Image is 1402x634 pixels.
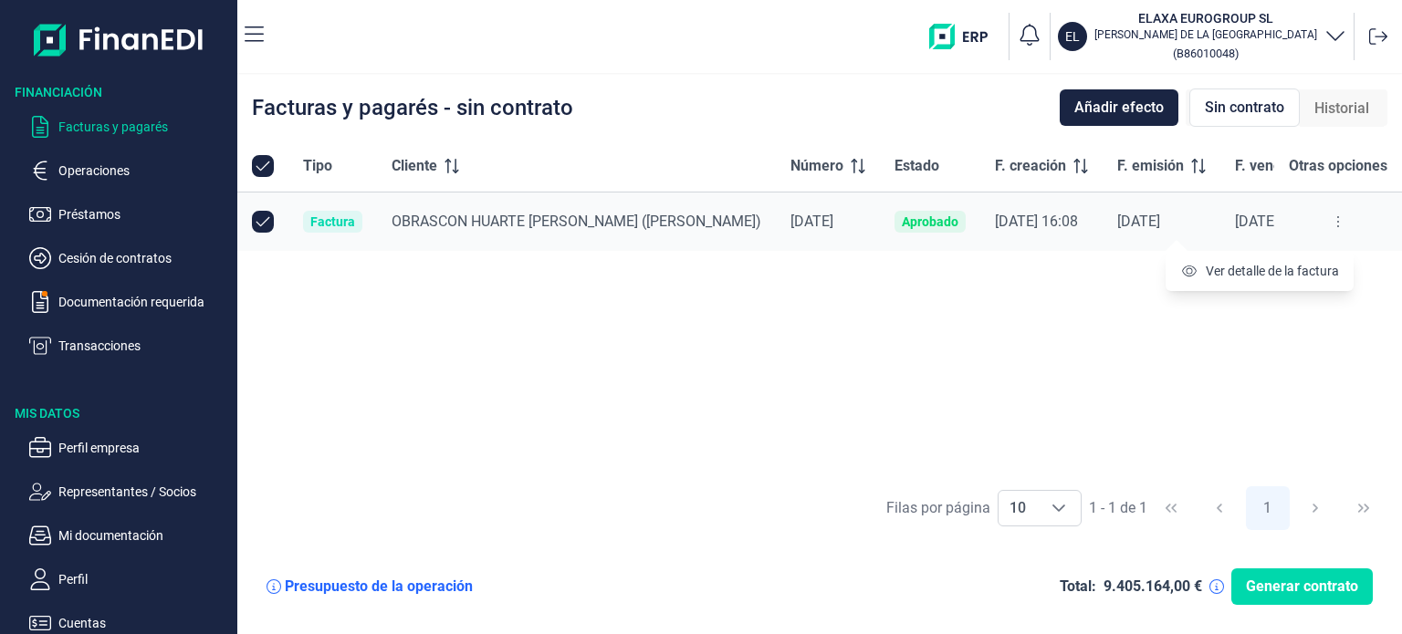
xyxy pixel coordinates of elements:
[29,247,230,269] button: Cesión de contratos
[29,291,230,313] button: Documentación requerida
[29,203,230,225] button: Préstamos
[1173,47,1239,60] small: Copiar cif
[1060,89,1178,126] button: Añadir efecto
[29,525,230,546] button: Mi documentación
[1117,213,1206,231] div: [DATE]
[392,213,761,230] span: OBRASCON HUARTE [PERSON_NAME] ([PERSON_NAME])
[790,155,843,177] span: Número
[29,481,230,503] button: Representantes / Socios
[1246,576,1358,598] span: Generar contrato
[303,155,332,177] span: Tipo
[58,568,230,590] p: Perfil
[1149,486,1193,530] button: First Page
[790,213,833,230] span: [DATE]
[252,211,274,233] div: Row Unselected null
[1235,155,1330,177] span: F. vencimiento
[58,203,230,225] p: Préstamos
[1089,501,1147,515] span: 1 - 1 de 1
[58,247,230,269] p: Cesión de contratos
[1246,486,1290,530] button: Page 1
[58,612,230,634] p: Cuentas
[1300,90,1384,127] div: Historial
[285,577,473,596] div: Presupuesto de la operación
[58,160,230,182] p: Operaciones
[1293,486,1337,530] button: Next Page
[1074,97,1164,119] span: Añadir efecto
[1314,98,1369,120] span: Historial
[310,214,355,229] div: Factura
[58,481,230,503] p: Representantes / Socios
[1235,213,1352,231] div: [DATE]
[1342,486,1386,530] button: Last Page
[1094,9,1317,27] h3: ELAXA EUROGROUP SL
[995,155,1066,177] span: F. creación
[58,437,230,459] p: Perfil empresa
[1205,97,1284,119] span: Sin contrato
[1117,155,1184,177] span: F. emisión
[252,155,274,177] div: All items selected
[1231,568,1373,605] button: Generar contrato
[1104,577,1202,596] div: 9.405.164,00 €
[392,155,437,177] span: Cliente
[252,97,573,119] div: Facturas y pagarés - sin contrato
[1198,486,1241,530] button: Previous Page
[29,160,230,182] button: Operaciones
[1166,255,1354,287] li: Ver detalle de la factura
[58,525,230,546] p: Mi documentación
[1189,88,1300,127] div: Sin contrato
[29,437,230,459] button: Perfil empresa
[1058,9,1346,64] button: ELELAXA EUROGROUP SL[PERSON_NAME] DE LA [GEOGRAPHIC_DATA](B86010048)
[999,491,1037,525] span: 10
[58,291,230,313] p: Documentación requerida
[29,568,230,590] button: Perfil
[1289,155,1387,177] span: Otras opciones
[1180,262,1339,280] a: Ver detalle de la factura
[902,214,958,229] div: Aprobado
[1094,27,1317,42] p: [PERSON_NAME] DE LA [GEOGRAPHIC_DATA]
[1060,577,1096,596] div: Total:
[29,116,230,138] button: Facturas y pagarés
[1206,262,1339,280] span: Ver detalle de la factura
[929,24,1001,49] img: erp
[995,213,1088,231] div: [DATE] 16:08
[886,497,990,519] div: Filas por página
[29,612,230,634] button: Cuentas
[29,335,230,357] button: Transacciones
[58,335,230,357] p: Transacciones
[1037,491,1081,525] div: Choose
[895,155,939,177] span: Estado
[58,116,230,138] p: Facturas y pagarés
[1065,27,1080,46] p: EL
[34,15,204,65] img: Logo de aplicación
